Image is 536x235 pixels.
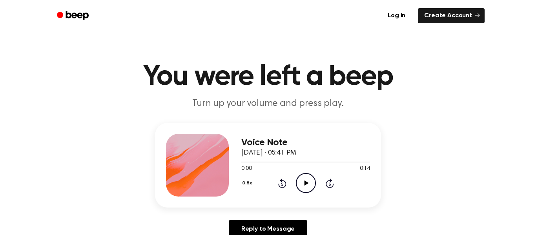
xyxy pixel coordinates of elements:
a: Create Account [418,8,485,23]
a: Log in [380,7,413,25]
span: 0:14 [360,165,370,173]
span: [DATE] · 05:41 PM [241,149,296,157]
button: 0.8x [241,177,255,190]
a: Beep [51,8,96,24]
h3: Voice Note [241,137,370,148]
h1: You were left a beep [67,63,469,91]
span: 0:00 [241,165,252,173]
p: Turn up your volume and press play. [117,97,419,110]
